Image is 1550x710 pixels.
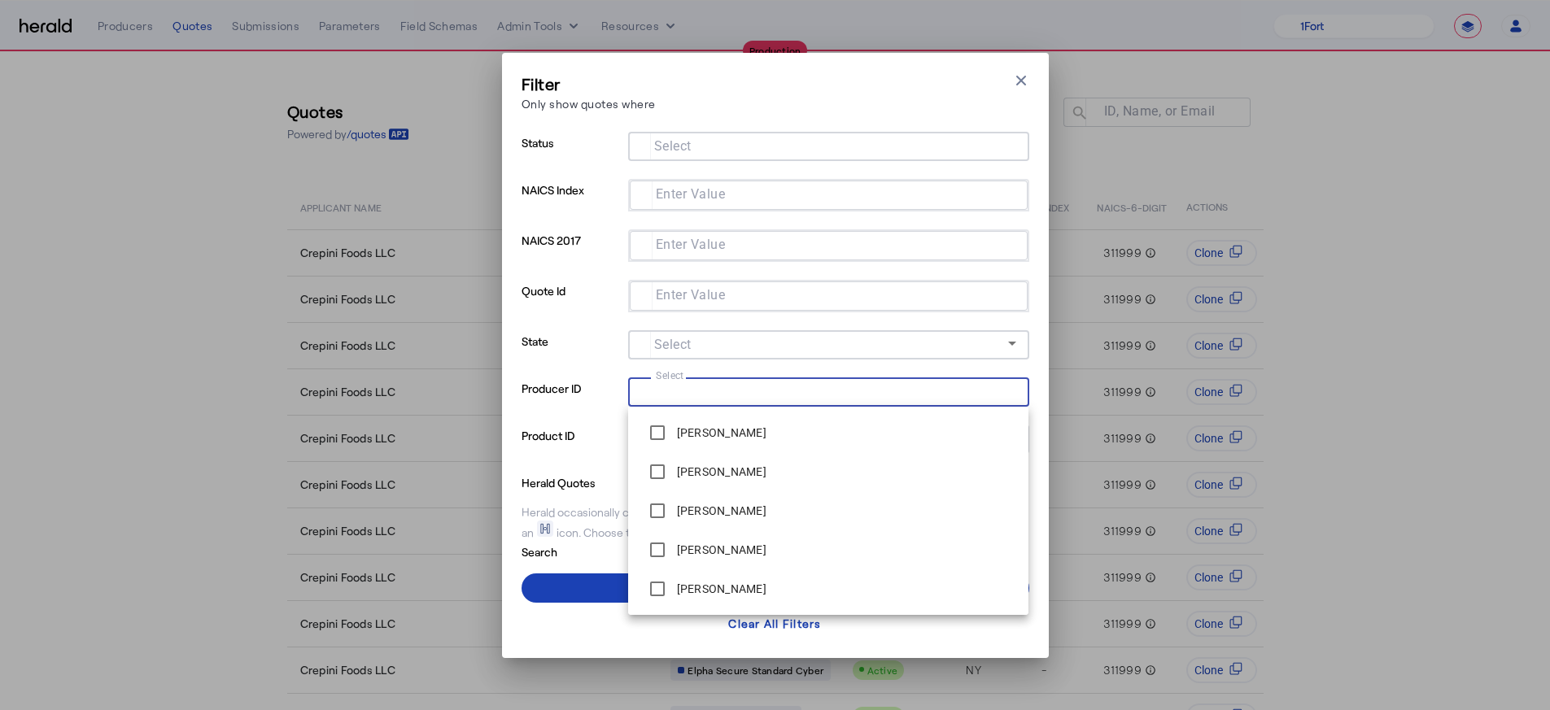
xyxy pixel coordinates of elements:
mat-chip-grid: Selection [643,285,1015,304]
p: Herald Quotes [522,472,648,491]
p: NAICS 2017 [522,229,622,280]
mat-label: Enter Value [656,185,726,201]
mat-chip-grid: Selection [643,184,1015,203]
p: Only show quotes where [522,95,656,112]
label: [PERSON_NAME] [674,581,766,597]
mat-label: Enter Value [656,286,726,302]
mat-chip-grid: Selection [641,381,1016,400]
mat-label: Select [654,137,692,153]
mat-label: Enter Value [656,236,726,251]
div: Clear All Filters [728,615,821,632]
mat-label: Select [656,369,684,381]
label: [PERSON_NAME] [674,503,766,519]
div: Herald occasionally creates quotes on your behalf for testing purposes, which will be shown with ... [522,504,1029,541]
button: Apply Filters [522,573,1029,603]
button: Clear All Filters [522,609,1029,638]
mat-chip-grid: Selection [643,234,1015,254]
p: Producer ID [522,377,622,425]
label: [PERSON_NAME] [674,464,766,480]
p: State [522,330,622,377]
label: [PERSON_NAME] [674,425,766,441]
p: Status [522,132,622,179]
label: [PERSON_NAME] [674,542,766,558]
p: Product ID [522,425,622,472]
p: NAICS Index [522,179,622,229]
p: Search [522,541,648,560]
mat-label: Select [654,336,692,351]
p: Quote Id [522,280,622,330]
h3: Filter [522,72,656,95]
mat-chip-grid: Selection [641,135,1016,155]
